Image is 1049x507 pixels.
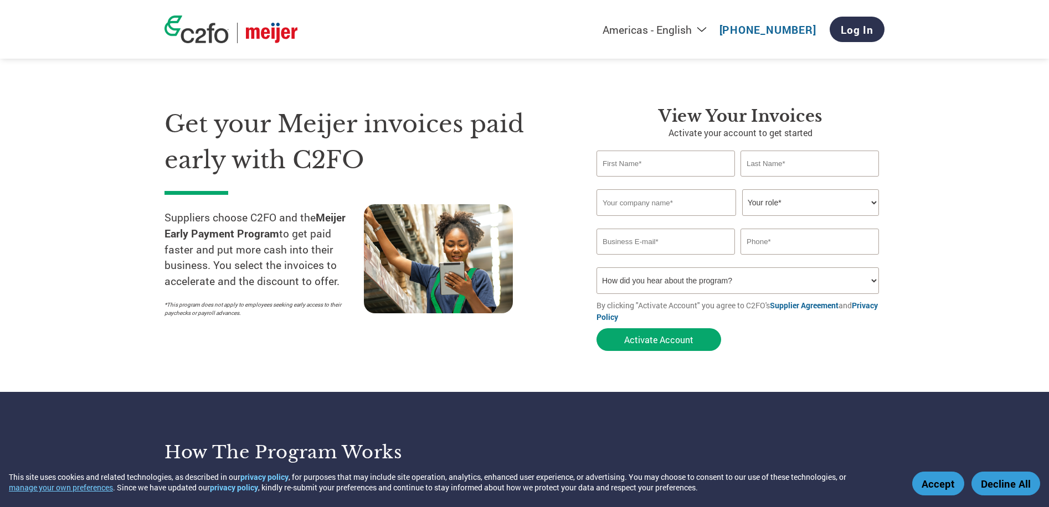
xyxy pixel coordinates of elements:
img: Meijer [246,23,297,43]
input: Invalid Email format [597,229,735,255]
div: Invalid last name or last name is too long [741,178,879,185]
p: Suppliers choose C2FO and the to get paid faster and put more cash into their business. You selec... [164,210,364,289]
p: By clicking "Activate Account" you agree to C2FO's and [597,299,885,323]
select: Title/Role [742,189,879,216]
p: Activate your account to get started [597,126,885,139]
img: c2fo logo [164,15,229,43]
a: privacy policy [210,482,258,493]
h3: How the program works [164,441,511,463]
strong: Meijer Early Payment Program [164,210,346,240]
p: *This program does not apply to employees seeking early access to their paychecks or payroll adva... [164,301,353,317]
button: Accept [912,472,964,495]
div: This site uses cookies and related technologies, as described in our , for purposes that may incl... [9,472,896,493]
h3: View Your Invoices [597,106,885,126]
input: Last Name* [741,151,879,177]
button: Decline All [971,472,1040,495]
input: First Name* [597,151,735,177]
input: Your company name* [597,189,736,216]
a: Log In [830,17,885,42]
button: Activate Account [597,328,721,351]
img: supply chain worker [364,204,513,313]
button: manage your own preferences [9,482,113,493]
h1: Get your Meijer invoices paid early with C2FO [164,106,563,178]
a: Privacy Policy [597,300,878,322]
input: Phone* [741,229,879,255]
div: Invalid company name or company name is too long [597,217,879,224]
a: privacy policy [240,472,289,482]
a: Supplier Agreement [770,300,839,311]
a: [PHONE_NUMBER] [719,23,816,37]
div: Invalid first name or first name is too long [597,178,735,185]
div: Inavlid Email Address [597,256,735,263]
div: Inavlid Phone Number [741,256,879,263]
